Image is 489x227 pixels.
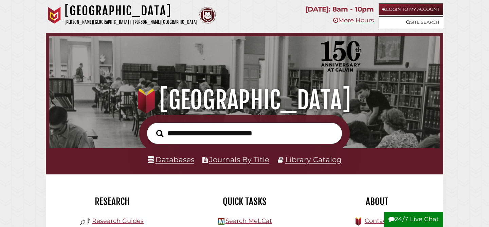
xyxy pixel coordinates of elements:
[218,218,224,225] img: Hekman Library Logo
[46,7,63,24] img: Calvin University
[199,7,216,24] img: Calvin Theological Seminary
[379,3,443,15] a: Login to My Account
[285,155,342,164] a: Library Catalog
[65,3,197,18] h1: [GEOGRAPHIC_DATA]
[65,18,197,26] p: [PERSON_NAME][GEOGRAPHIC_DATA] | [PERSON_NAME][GEOGRAPHIC_DATA]
[209,155,269,164] a: Journals By Title
[148,155,194,164] a: Databases
[379,16,443,28] a: Site Search
[51,196,173,207] h2: Research
[92,217,144,225] a: Research Guides
[156,129,163,137] i: Search
[365,217,398,225] a: Contact Us
[80,216,90,227] img: Hekman Library Logo
[305,3,374,15] p: [DATE]: 8am - 10pm
[333,17,374,24] a: More Hours
[316,196,438,207] h2: About
[183,196,306,207] h2: Quick Tasks
[153,128,167,139] button: Search
[225,217,272,225] a: Search MeLCat
[57,85,433,115] h1: [GEOGRAPHIC_DATA]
